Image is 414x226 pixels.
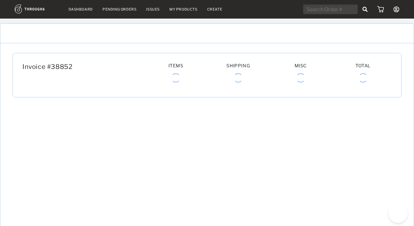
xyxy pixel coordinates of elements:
[295,63,307,68] span: Misc
[168,63,183,68] span: Items
[303,4,358,14] input: Search Order #
[377,6,384,13] img: icon_cart.dab5cea1.svg
[22,63,142,71] span: Invoice # 38852
[388,204,408,223] iframe: Toggle Customer Support
[207,7,223,12] a: Create
[15,4,59,13] img: logo.1c10ca64.svg
[355,63,370,68] span: Total
[169,7,198,12] a: My Products
[102,7,136,12] a: Pending Orders
[226,63,250,68] span: Shipping
[69,7,93,12] a: Dashboard
[146,7,160,12] a: Issues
